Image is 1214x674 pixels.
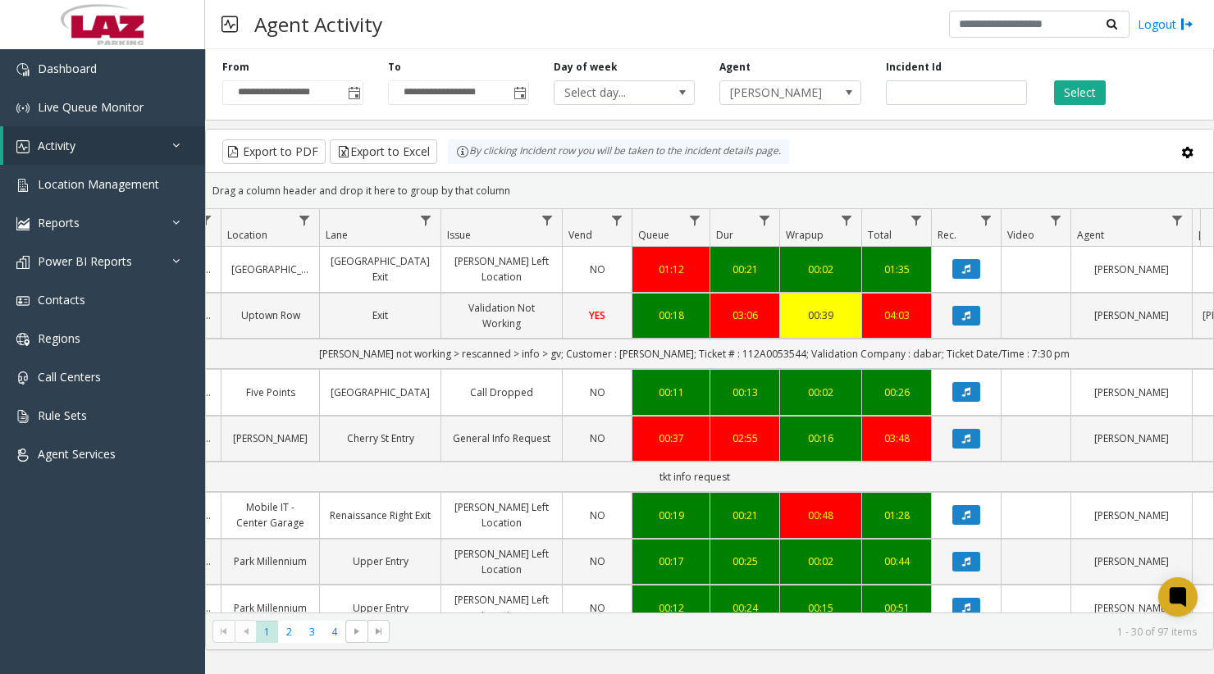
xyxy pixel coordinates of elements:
[451,499,552,531] a: [PERSON_NAME] Left Location
[720,508,769,523] div: 00:21
[510,81,528,104] span: Toggle popup
[754,209,776,231] a: Dur Filter Menu
[447,228,471,242] span: Issue
[206,176,1213,205] div: Drag a column header and drop it here to group by that column
[906,209,928,231] a: Total Filter Menu
[716,228,733,242] span: Dur
[38,369,101,385] span: Call Centers
[573,430,622,446] a: NO
[448,139,789,164] div: By clicking Incident row you will be taken to the incident details page.
[38,61,97,76] span: Dashboard
[195,209,217,231] a: Lot Filter Menu
[451,385,552,400] a: Call Dropped
[720,430,769,446] div: 02:55
[720,600,769,616] a: 00:24
[872,262,921,277] a: 01:35
[330,139,437,164] button: Export to Excel
[720,553,769,569] a: 00:25
[790,307,851,323] a: 00:39
[227,228,267,242] span: Location
[231,430,309,446] a: [PERSON_NAME]
[790,508,851,523] a: 00:48
[868,228,892,242] span: Total
[642,430,700,446] a: 00:37
[684,209,706,231] a: Queue Filter Menu
[872,553,921,569] a: 00:44
[16,294,30,307] img: 'icon'
[536,209,559,231] a: Issue Filter Menu
[642,385,700,400] a: 00:11
[231,307,309,323] a: Uptown Row
[642,508,700,523] a: 00:19
[590,601,605,615] span: NO
[330,385,431,400] a: [GEOGRAPHIC_DATA]
[589,308,605,322] span: YES
[720,262,769,277] div: 00:21
[1077,228,1104,242] span: Agent
[38,99,144,115] span: Live Queue Monitor
[872,508,921,523] a: 01:28
[206,209,1213,613] div: Data table
[221,4,238,44] img: pageIcon
[451,253,552,285] a: [PERSON_NAME] Left Location
[790,385,851,400] a: 00:02
[638,228,669,242] span: Queue
[278,621,300,643] span: Page 2
[573,262,622,277] a: NO
[367,620,390,643] span: Go to the last page
[330,307,431,323] a: Exit
[350,625,363,638] span: Go to the next page
[294,209,316,231] a: Location Filter Menu
[590,508,605,522] span: NO
[16,371,30,385] img: 'icon'
[1081,553,1182,569] a: [PERSON_NAME]
[590,431,605,445] span: NO
[642,262,700,277] a: 01:12
[330,253,431,285] a: [GEOGRAPHIC_DATA] Exit
[38,138,75,153] span: Activity
[456,145,469,158] img: infoIcon.svg
[790,553,851,569] a: 00:02
[1166,209,1189,231] a: Agent Filter Menu
[1138,16,1193,33] a: Logout
[16,217,30,230] img: 'icon'
[872,307,921,323] div: 04:03
[38,176,159,192] span: Location Management
[301,621,323,643] span: Page 3
[975,209,997,231] a: Rec. Filter Menu
[222,139,326,164] button: Export to PDF
[1007,228,1034,242] span: Video
[1045,209,1067,231] a: Video Filter Menu
[231,385,309,400] a: Five Points
[719,60,751,75] label: Agent
[872,600,921,616] div: 00:51
[451,546,552,577] a: [PERSON_NAME] Left Location
[330,553,431,569] a: Upper Entry
[720,385,769,400] a: 00:13
[38,408,87,423] span: Rule Sets
[388,60,401,75] label: To
[642,307,700,323] a: 00:18
[330,508,431,523] a: Renaissance Right Exit
[836,209,858,231] a: Wrapup Filter Menu
[326,228,348,242] span: Lane
[16,410,30,423] img: 'icon'
[256,621,278,643] span: Page 1
[345,81,363,104] span: Toggle popup
[790,600,851,616] a: 00:15
[16,102,30,115] img: 'icon'
[872,385,921,400] a: 00:26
